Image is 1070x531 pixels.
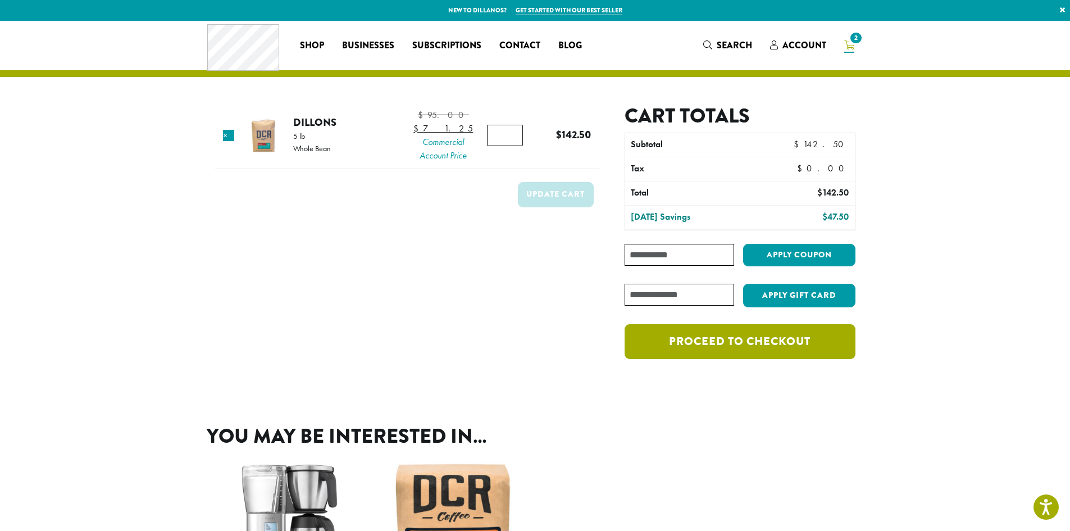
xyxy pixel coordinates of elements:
[487,125,523,146] input: Product quantity
[797,162,849,174] bdi: 0.00
[743,244,855,267] button: Apply coupon
[499,39,540,53] span: Contact
[625,206,763,229] th: [DATE] Savings
[817,187,822,198] span: $
[291,37,333,55] a: Shop
[822,211,849,223] bdi: 47.50
[794,138,849,150] bdi: 142.50
[625,324,855,359] a: Proceed to checkout
[245,117,282,154] img: Dillons
[794,138,803,150] span: $
[413,135,473,162] span: Commercial Account Price
[556,127,562,142] span: $
[556,127,591,142] bdi: 142.50
[848,30,863,46] span: 2
[625,157,787,181] th: Tax
[293,132,331,140] p: 5 lb
[817,187,849,198] bdi: 142.50
[342,39,394,53] span: Businesses
[418,109,469,121] bdi: 95.00
[558,39,582,53] span: Blog
[413,122,423,134] span: $
[412,39,481,53] span: Subscriptions
[743,284,855,307] button: Apply Gift Card
[625,104,855,128] h2: Cart totals
[797,162,807,174] span: $
[300,39,324,53] span: Shop
[782,39,826,52] span: Account
[518,182,594,207] button: Update cart
[625,181,763,205] th: Total
[516,6,622,15] a: Get started with our best seller
[822,211,827,223] span: $
[207,424,864,448] h2: You may be interested in…
[223,130,234,141] a: Remove this item
[717,39,752,52] span: Search
[694,36,761,55] a: Search
[625,133,763,157] th: Subtotal
[293,144,331,152] p: Whole Bean
[293,115,336,130] a: Dillons
[413,122,473,134] bdi: 71.25
[418,109,427,121] span: $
